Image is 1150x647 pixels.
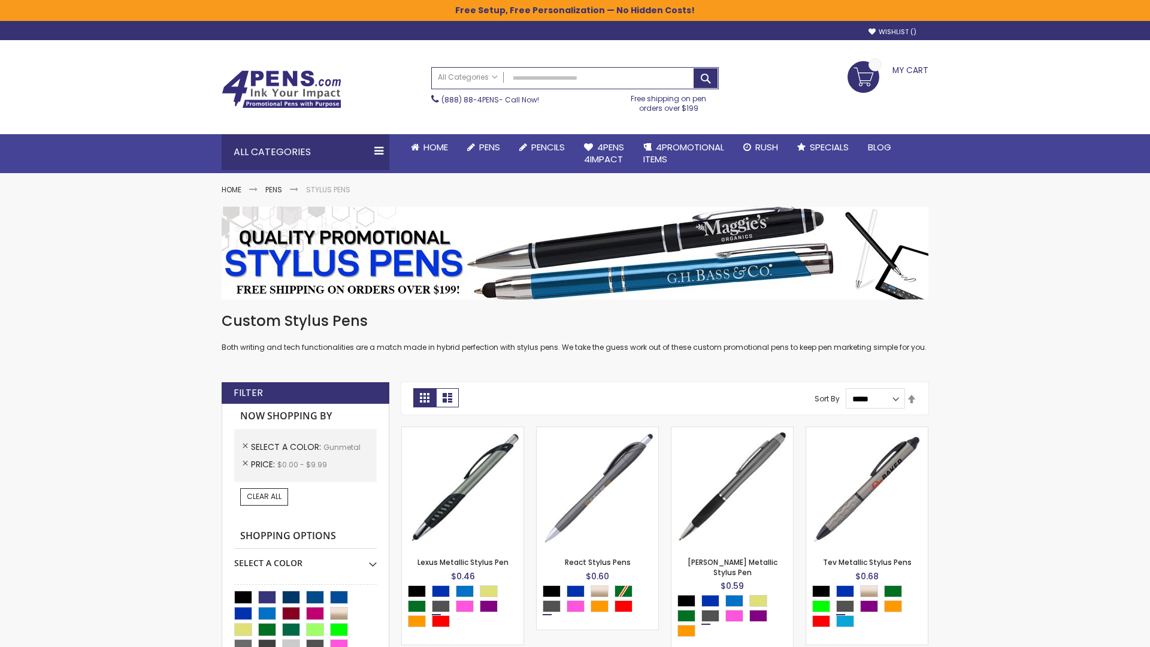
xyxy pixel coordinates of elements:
[408,585,523,630] div: Select A Color
[456,585,474,597] div: Blue Light
[565,557,631,567] a: React Stylus Pens
[222,207,928,300] img: Stylus Pens
[456,600,474,612] div: Pink
[749,595,767,607] div: Gold
[408,600,426,612] div: Green
[701,610,719,622] div: Gunmetal
[306,185,350,195] strong: Stylus Pens
[755,141,778,153] span: Rush
[619,89,719,113] div: Free shipping on pen orders over $199
[222,312,928,331] h1: Custom Stylus Pens
[806,427,928,437] a: Tev Metallic Stylus Pens-Gunmetal
[251,441,323,453] span: Select A Color
[402,427,523,437] a: Lexus Metallic Stylus Pen-Gunmetal
[806,427,928,549] img: Tev Metallic Stylus Pens-Gunmetal
[432,600,450,612] div: Gunmetal
[688,557,777,577] a: [PERSON_NAME] Metallic Stylus Pen
[615,600,632,612] div: Red
[586,570,609,582] span: $0.60
[868,141,891,153] span: Blog
[510,134,574,161] a: Pencils
[677,610,695,622] div: Green
[451,570,475,582] span: $0.46
[423,141,448,153] span: Home
[479,141,500,153] span: Pens
[721,580,744,592] span: $0.59
[810,141,849,153] span: Specials
[725,610,743,622] div: Pink
[247,491,282,501] span: Clear All
[408,585,426,597] div: Black
[441,95,539,105] span: - Call Now!
[277,459,327,470] span: $0.00 - $9.99
[812,600,830,612] div: Lime Green
[836,585,854,597] div: Blue
[480,585,498,597] div: Gold
[432,615,450,627] div: Red
[240,488,288,505] a: Clear All
[634,134,734,173] a: 4PROMOTIONALITEMS
[591,600,609,612] div: Orange
[812,585,830,597] div: Black
[537,427,658,437] a: React Stylus Pens-Gunmetal
[543,600,561,612] div: Gunmetal
[251,458,277,470] span: Price
[858,134,901,161] a: Blog
[567,600,585,612] div: Pink
[812,615,830,627] div: Red
[860,585,878,597] div: Champagne
[543,585,561,597] div: Black
[823,557,912,567] a: Tev Metallic Stylus Pens
[222,185,241,195] a: Home
[432,585,450,597] div: Blue
[884,585,902,597] div: Green
[234,549,377,569] div: Select A Color
[788,134,858,161] a: Specials
[677,595,793,640] div: Select A Color
[222,70,341,108] img: 4Pens Custom Pens and Promotional Products
[265,185,282,195] a: Pens
[734,134,788,161] a: Rush
[574,134,634,173] a: 4Pens4impact
[417,557,509,567] a: Lexus Metallic Stylus Pen
[584,141,624,165] span: 4Pens 4impact
[234,386,263,400] strong: Filter
[855,570,879,582] span: $0.68
[537,427,658,549] img: React Stylus Pens-Gunmetal
[413,388,436,407] strong: Grid
[531,141,565,153] span: Pencils
[836,600,854,612] div: Gunmetal
[402,427,523,549] img: Lexus Metallic Stylus Pen-Gunmetal
[671,427,793,437] a: Lory Metallic Stylus Pen-Gunmetal
[234,404,377,429] strong: Now Shopping by
[836,615,854,627] div: Turquoise
[543,585,658,615] div: Select A Color
[401,134,458,161] a: Home
[725,595,743,607] div: Blue Light
[222,134,389,170] div: All Categories
[671,427,793,549] img: Lory Metallic Stylus Pen-Gunmetal
[222,312,928,353] div: Both writing and tech functionalities are a match made in hybrid perfection with stylus pens. We ...
[408,615,426,627] div: Orange
[677,595,695,607] div: Black
[441,95,499,105] a: (888) 88-4PENS
[749,610,767,622] div: Purple
[701,595,719,607] div: Blue
[432,68,504,87] a: All Categories
[438,72,498,82] span: All Categories
[868,28,916,37] a: Wishlist
[323,442,361,452] span: Gunmetal
[458,134,510,161] a: Pens
[884,600,902,612] div: Orange
[677,625,695,637] div: Orange
[643,141,724,165] span: 4PROMOTIONAL ITEMS
[567,585,585,597] div: Blue
[812,585,928,630] div: Select A Color
[815,394,840,404] label: Sort By
[234,524,377,549] strong: Shopping Options
[591,585,609,597] div: Champagne
[860,600,878,612] div: Purple
[480,600,498,612] div: Purple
